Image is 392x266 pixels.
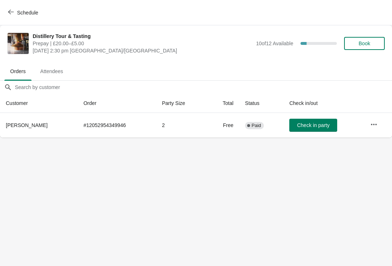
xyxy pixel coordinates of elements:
[6,122,48,128] span: [PERSON_NAME]
[297,122,329,128] span: Check in party
[239,94,283,113] th: Status
[156,94,207,113] th: Party Size
[289,119,337,132] button: Check in party
[34,65,69,78] span: Attendees
[78,94,156,113] th: Order
[207,113,240,138] td: Free
[344,37,385,50] button: Book
[33,33,252,40] span: Distillery Tour & Tasting
[4,65,32,78] span: Orders
[4,6,44,19] button: Schedule
[33,40,252,47] span: Prepay | £20.00–£5.00
[33,47,252,54] span: [DATE] 2:30 pm [GEOGRAPHIC_DATA]/[GEOGRAPHIC_DATA]
[256,41,293,46] span: 10 of 12 Available
[15,81,392,94] input: Search by customer
[283,94,364,113] th: Check in/out
[252,123,261,128] span: Paid
[156,113,207,138] td: 2
[207,94,240,113] th: Total
[17,10,38,16] span: Schedule
[359,41,370,46] span: Book
[8,33,29,54] img: Distillery Tour & Tasting
[78,113,156,138] td: # 12052954349946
